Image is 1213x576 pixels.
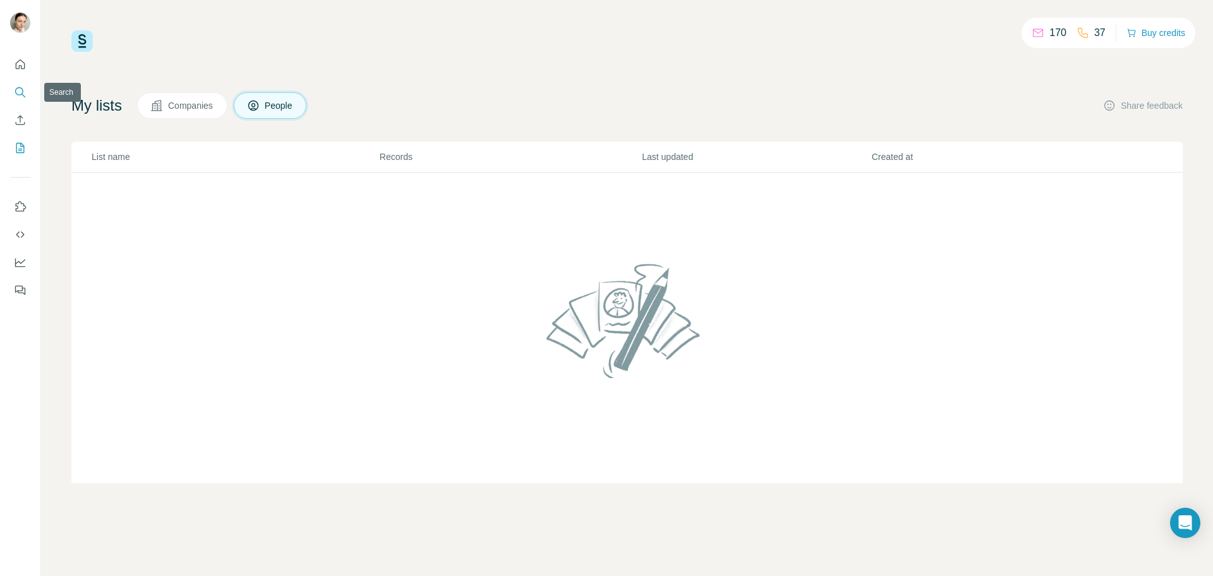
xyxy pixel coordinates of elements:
[872,150,1100,163] p: Created at
[71,30,93,52] img: Surfe Logo
[10,195,30,218] button: Use Surfe on LinkedIn
[10,223,30,246] button: Use Surfe API
[380,150,641,163] p: Records
[10,251,30,274] button: Dashboard
[10,53,30,76] button: Quick start
[1094,25,1106,40] p: 37
[642,150,870,163] p: Last updated
[92,150,378,163] p: List name
[10,109,30,132] button: Enrich CSV
[10,13,30,33] img: Avatar
[10,81,30,104] button: Search
[10,279,30,302] button: Feedback
[168,99,214,112] span: Companies
[1126,24,1185,42] button: Buy credits
[1103,99,1183,112] button: Share feedback
[10,137,30,159] button: My lists
[541,253,713,388] img: No lists found
[265,99,294,112] span: People
[1170,508,1200,538] div: Open Intercom Messenger
[1049,25,1066,40] p: 170
[71,95,122,116] h4: My lists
